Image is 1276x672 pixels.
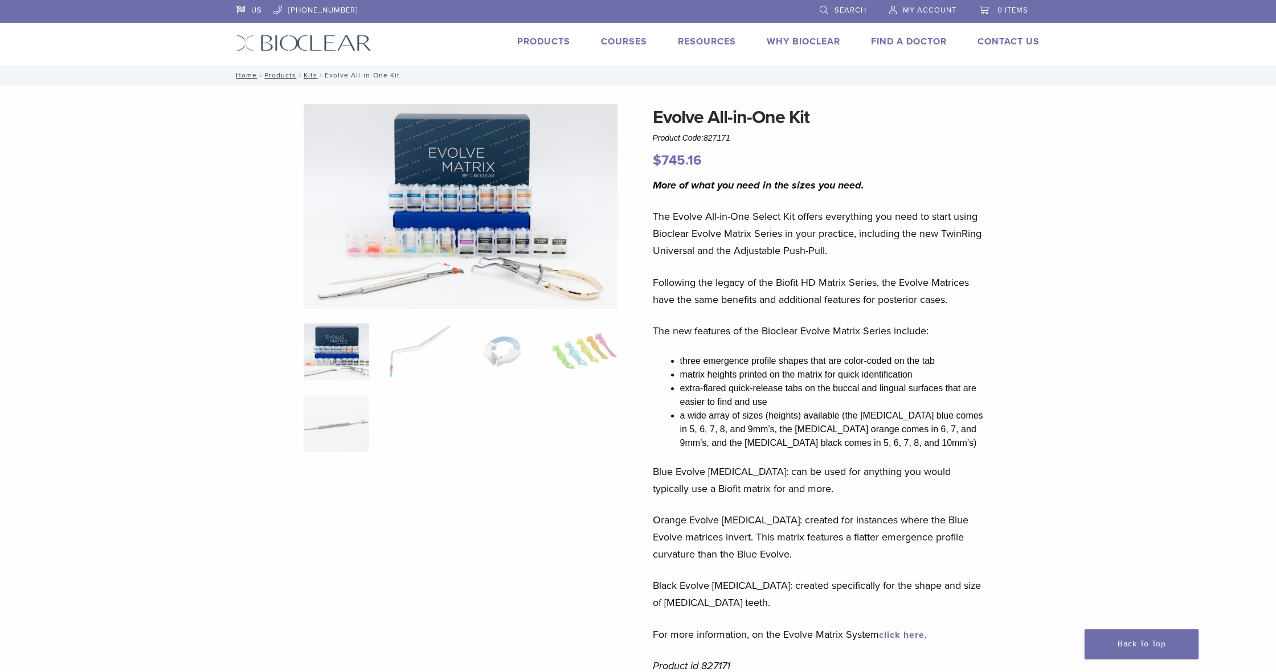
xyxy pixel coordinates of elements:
[264,71,296,79] a: Products
[317,72,325,78] span: /
[304,104,618,309] img: IMG_0457
[871,36,947,47] a: Find A Doctor
[653,463,988,497] p: Blue Evolve [MEDICAL_DATA]: can be used for anything you would typically use a Biofit matrix for ...
[903,6,956,15] span: My Account
[653,659,730,672] em: Product id 827171
[304,71,317,79] a: Kits
[653,322,988,339] p: The new features of the Bioclear Evolve Matrix Series include:
[767,36,840,47] a: Why Bioclear
[653,274,988,308] p: Following the legacy of the Biofit HD Matrix Series, the Evolve Matrices have the same benefits a...
[304,395,369,452] img: Evolve All-in-One Kit - Image 5
[879,629,925,641] a: click here
[257,72,264,78] span: /
[601,36,647,47] a: Courses
[469,323,534,380] img: Evolve All-in-One Kit - Image 3
[680,354,988,368] li: three emergence profile shapes that are color-coded on the tab
[835,6,866,15] span: Search
[552,323,617,380] img: Evolve All-in-One Kit - Image 4
[228,65,1048,85] nav: Evolve All-in-One Kit
[653,152,661,169] span: $
[653,152,702,169] bdi: 745.16
[304,323,369,380] img: IMG_0457-scaled-e1745362001290-300x300.jpg
[1085,629,1199,659] a: Back To Top
[653,626,988,643] p: For more information, on the Evolve Matrix System .
[704,133,730,142] span: 827171
[386,323,452,380] img: Evolve All-in-One Kit - Image 2
[653,179,864,191] i: More of what you need in the sizes you need.
[678,36,736,47] a: Resources
[680,409,988,450] li: a wide array of sizes (heights) available (the [MEDICAL_DATA] blue comes in 5, 6, 7, 8, and 9mm’s...
[978,36,1040,47] a: Contact Us
[296,72,304,78] span: /
[653,577,988,611] p: Black Evolve [MEDICAL_DATA]: created specifically for the shape and size of [MEDICAL_DATA] teeth.
[653,208,988,259] p: The Evolve All-in-One Select Kit offers everything you need to start using Bioclear Evolve Matrix...
[680,368,988,382] li: matrix heights printed on the matrix for quick identification
[232,71,257,79] a: Home
[236,35,371,51] img: Bioclear
[653,104,988,131] h1: Evolve All-in-One Kit
[997,6,1028,15] span: 0 items
[653,511,988,563] p: Orange Evolve [MEDICAL_DATA]: created for instances where the Blue Evolve matrices invert. This m...
[680,382,988,409] li: extra-flared quick-release tabs on the buccal and lingual surfaces that are easier to find and use
[653,133,730,142] span: Product Code:
[517,36,570,47] a: Products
